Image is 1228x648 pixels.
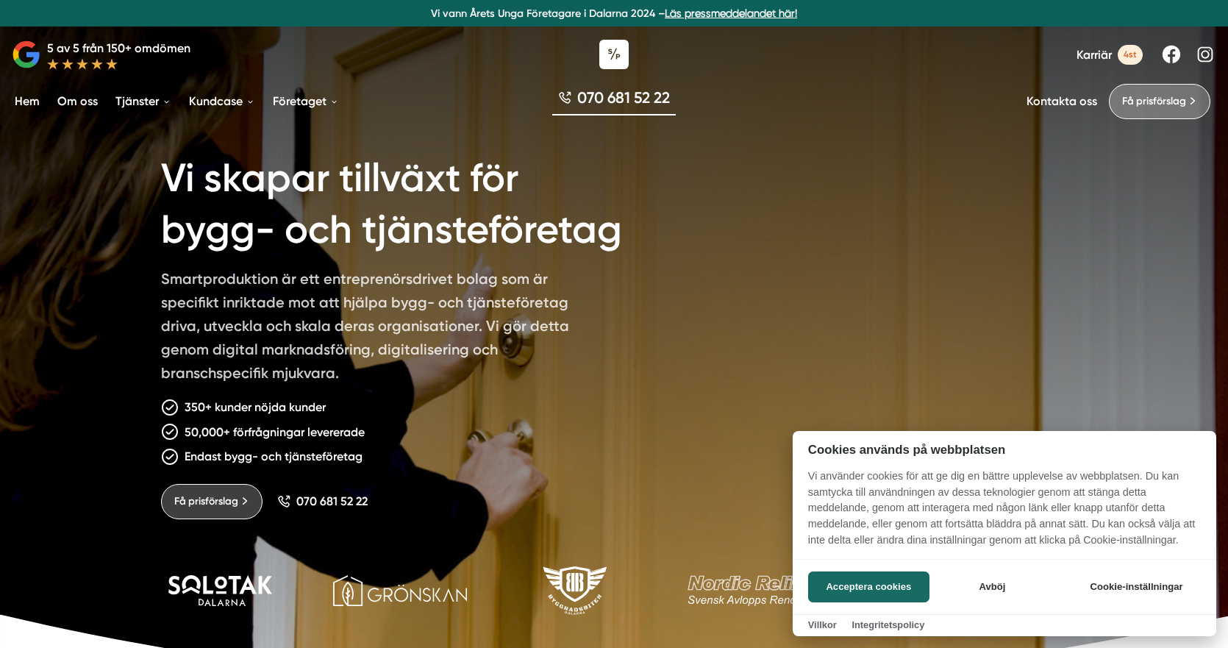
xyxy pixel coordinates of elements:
a: Integritetspolicy [852,619,924,630]
h2: Cookies används på webbplatsen [793,443,1216,457]
p: Vi använder cookies för att ge dig en bättre upplevelse av webbplatsen. Du kan samtycka till anvä... [793,469,1216,558]
a: Villkor [808,619,837,630]
button: Cookie-inställningar [1072,572,1201,602]
button: Acceptera cookies [808,572,929,602]
button: Avböj [934,572,1051,602]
